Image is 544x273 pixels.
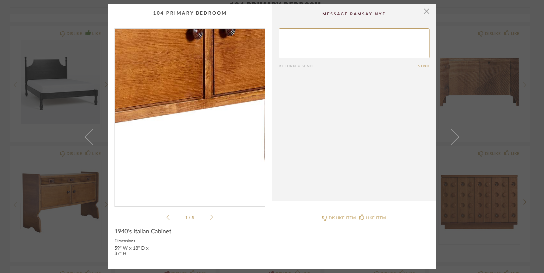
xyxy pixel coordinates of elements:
span: / [189,216,192,220]
button: Send [418,64,430,68]
span: 1 [185,216,189,220]
div: Return = Send [279,64,418,68]
span: 5 [192,216,195,220]
div: 59" W x 18" D x 37" H [114,246,155,257]
label: Dimensions [114,238,155,243]
div: 0 [115,29,265,201]
div: DISLIKE ITEM [329,215,356,221]
div: LIKE ITEM [366,215,386,221]
button: Close [420,4,433,18]
span: 1940's Italian Cabinet [114,228,171,235]
img: a8d4e5fd-f675-4988-ad77-fd2dfde9ab8f_1000x1000.jpg [115,29,265,201]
